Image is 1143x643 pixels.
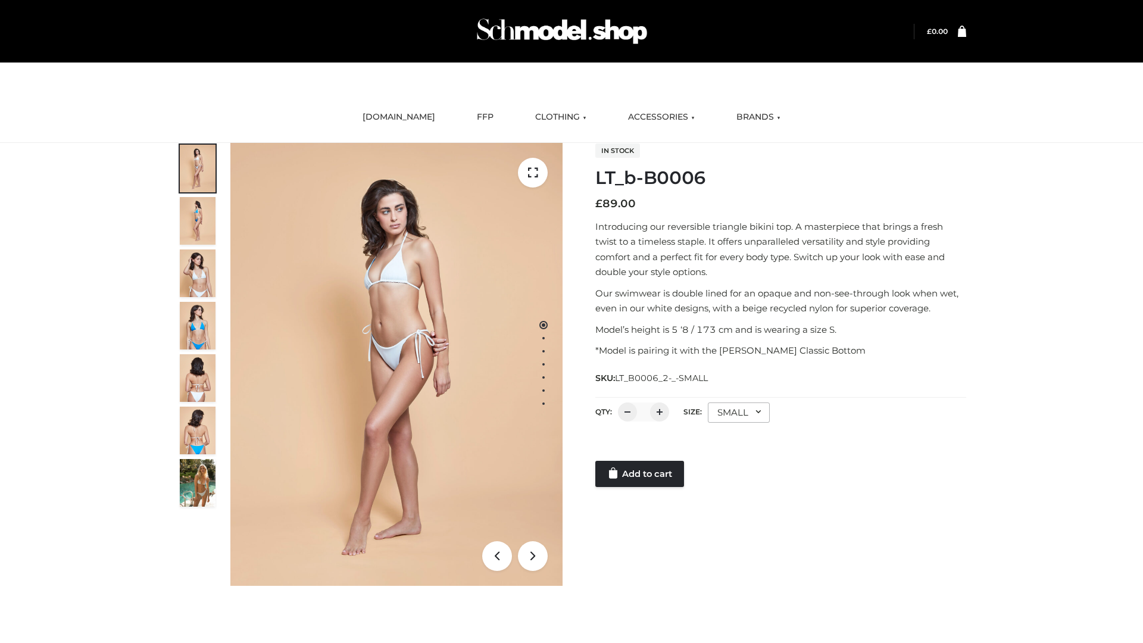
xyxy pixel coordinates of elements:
[683,407,702,416] label: Size:
[180,197,216,245] img: ArielClassicBikiniTop_CloudNine_AzureSky_OW114ECO_2-scaled.jpg
[727,104,789,130] a: BRANDS
[180,354,216,402] img: ArielClassicBikiniTop_CloudNine_AzureSky_OW114ECO_7-scaled.jpg
[354,104,444,130] a: [DOMAIN_NAME]
[468,104,502,130] a: FFP
[595,322,966,338] p: Model’s height is 5 ‘8 / 173 cm and is wearing a size S.
[180,249,216,297] img: ArielClassicBikiniTop_CloudNine_AzureSky_OW114ECO_3-scaled.jpg
[180,302,216,349] img: ArielClassicBikiniTop_CloudNine_AzureSky_OW114ECO_4-scaled.jpg
[927,27,948,36] bdi: 0.00
[180,407,216,454] img: ArielClassicBikiniTop_CloudNine_AzureSky_OW114ECO_8-scaled.jpg
[595,407,612,416] label: QTY:
[526,104,595,130] a: CLOTHING
[615,373,708,383] span: LT_B0006_2-_-SMALL
[619,104,704,130] a: ACCESSORIES
[595,286,966,316] p: Our swimwear is double lined for an opaque and non-see-through look when wet, even in our white d...
[595,461,684,487] a: Add to cart
[473,8,651,55] img: Schmodel Admin 964
[927,27,948,36] a: £0.00
[708,402,770,423] div: SMALL
[595,143,640,158] span: In stock
[180,459,216,507] img: Arieltop_CloudNine_AzureSky2.jpg
[595,371,709,385] span: SKU:
[595,197,602,210] span: £
[180,145,216,192] img: ArielClassicBikiniTop_CloudNine_AzureSky_OW114ECO_1-scaled.jpg
[595,219,966,280] p: Introducing our reversible triangle bikini top. A masterpiece that brings a fresh twist to a time...
[927,27,932,36] span: £
[595,167,966,189] h1: LT_b-B0006
[230,143,563,586] img: ArielClassicBikiniTop_CloudNine_AzureSky_OW114ECO_1
[595,343,966,358] p: *Model is pairing it with the [PERSON_NAME] Classic Bottom
[595,197,636,210] bdi: 89.00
